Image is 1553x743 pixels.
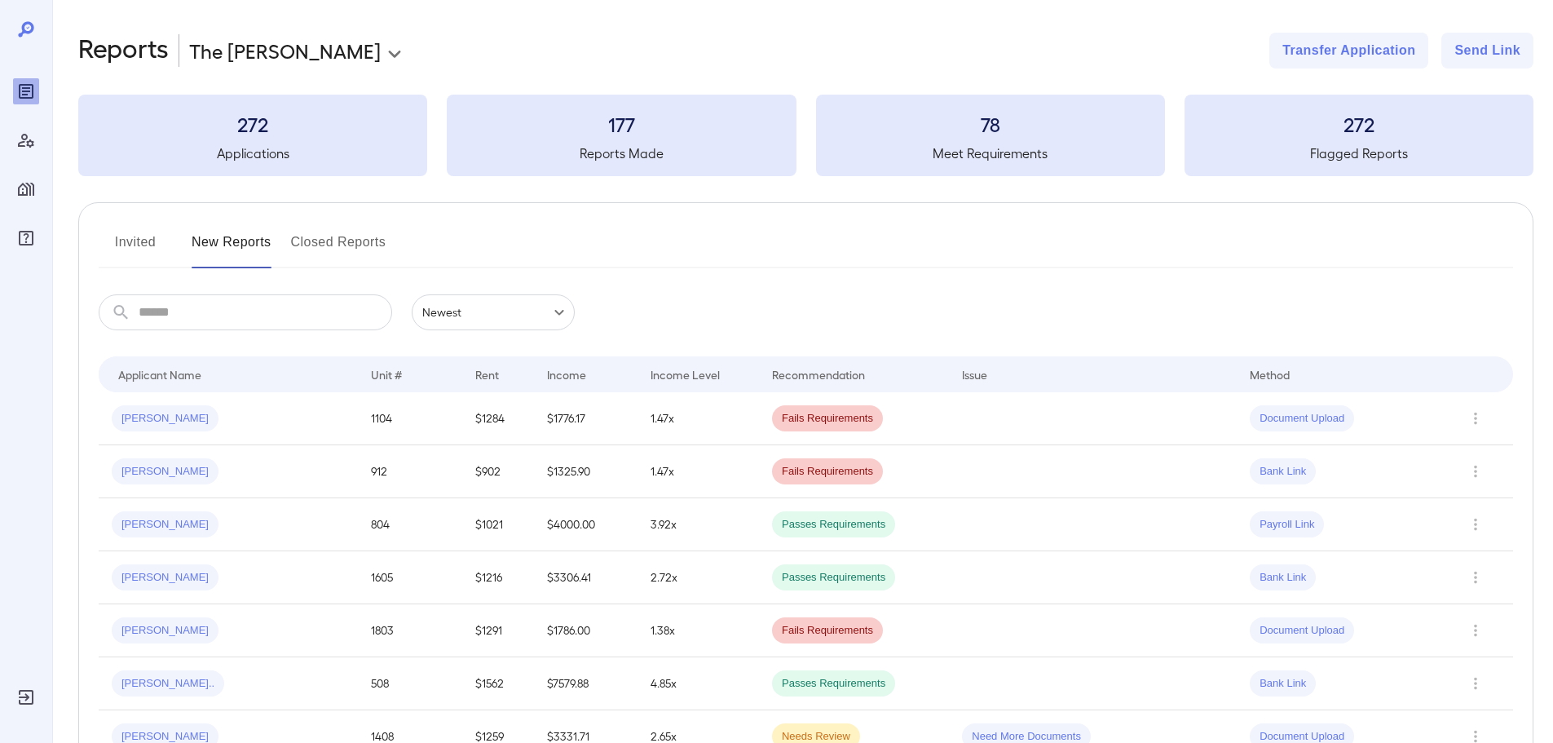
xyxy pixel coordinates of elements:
[1185,144,1533,163] h5: Flagged Reports
[358,392,461,445] td: 1104
[772,570,895,586] span: Passes Requirements
[112,517,218,533] span: [PERSON_NAME]
[112,570,218,586] span: [PERSON_NAME]
[547,365,586,384] div: Income
[1463,564,1489,590] button: Row Actions
[1250,676,1316,692] span: Bank Link
[13,127,39,153] div: Manage Users
[358,604,461,657] td: 1803
[638,604,759,657] td: 1.38x
[78,33,169,69] h2: Reports
[13,684,39,710] div: Log Out
[462,445,534,498] td: $902
[475,365,501,384] div: Rent
[447,144,796,163] h5: Reports Made
[462,657,534,710] td: $1562
[1441,33,1533,69] button: Send Link
[772,517,895,533] span: Passes Requirements
[816,144,1165,163] h5: Meet Requirements
[638,445,759,498] td: 1.47x
[962,365,988,384] div: Issue
[1250,517,1324,533] span: Payroll Link
[534,657,638,710] td: $7579.88
[1463,670,1489,697] button: Row Actions
[412,294,575,330] div: Newest
[358,551,461,604] td: 1605
[651,365,720,384] div: Income Level
[78,144,427,163] h5: Applications
[534,551,638,604] td: $3306.41
[638,392,759,445] td: 1.47x
[462,498,534,551] td: $1021
[118,365,201,384] div: Applicant Name
[1185,111,1533,137] h3: 272
[772,411,883,427] span: Fails Requirements
[112,464,218,480] span: [PERSON_NAME]
[78,111,427,137] h3: 272
[772,464,883,480] span: Fails Requirements
[189,38,381,64] p: The [PERSON_NAME]
[447,111,796,137] h3: 177
[534,604,638,657] td: $1786.00
[291,229,386,268] button: Closed Reports
[358,498,461,551] td: 804
[638,498,759,551] td: 3.92x
[13,176,39,202] div: Manage Properties
[638,657,759,710] td: 4.85x
[534,445,638,498] td: $1325.90
[772,365,865,384] div: Recommendation
[772,676,895,692] span: Passes Requirements
[1463,617,1489,643] button: Row Actions
[772,623,883,639] span: Fails Requirements
[13,78,39,104] div: Reports
[1250,623,1354,639] span: Document Upload
[462,551,534,604] td: $1216
[358,445,461,498] td: 912
[1250,365,1290,384] div: Method
[534,392,638,445] td: $1776.17
[358,657,461,710] td: 508
[112,676,224,692] span: [PERSON_NAME]..
[112,623,218,639] span: [PERSON_NAME]
[371,365,402,384] div: Unit #
[462,604,534,657] td: $1291
[1463,458,1489,484] button: Row Actions
[534,498,638,551] td: $4000.00
[462,392,534,445] td: $1284
[1269,33,1428,69] button: Transfer Application
[816,111,1165,137] h3: 78
[1463,511,1489,537] button: Row Actions
[78,95,1533,176] summary: 272Applications177Reports Made78Meet Requirements272Flagged Reports
[1250,464,1316,480] span: Bank Link
[192,229,271,268] button: New Reports
[13,225,39,251] div: FAQ
[1463,405,1489,431] button: Row Actions
[112,411,218,427] span: [PERSON_NAME]
[99,229,172,268] button: Invited
[638,551,759,604] td: 2.72x
[1250,570,1316,586] span: Bank Link
[1250,411,1354,427] span: Document Upload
